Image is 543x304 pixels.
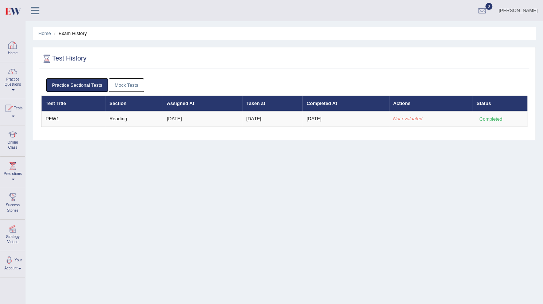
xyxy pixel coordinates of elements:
[242,111,302,126] td: [DATE]
[163,111,242,126] td: [DATE]
[52,30,87,37] li: Exam History
[389,96,473,111] th: Actions
[46,78,108,92] a: Practice Sectional Tests
[163,96,242,111] th: Assigned At
[109,78,144,92] a: Mock Tests
[38,31,51,36] a: Home
[302,111,389,126] td: [DATE]
[0,188,25,217] a: Success Stories
[393,116,422,121] em: Not evaluated
[473,96,527,111] th: Status
[0,125,25,154] a: Online Class
[485,3,493,10] span: 0
[41,53,86,64] h2: Test History
[0,251,25,275] a: Your Account
[302,96,389,111] th: Completed At
[0,99,25,123] a: Tests
[0,62,25,97] a: Practice Questions
[0,157,25,186] a: Predictions
[477,115,505,123] div: Completed
[105,96,163,111] th: Section
[105,111,163,126] td: Reading
[0,220,25,249] a: Strategy Videos
[42,111,105,126] td: PEW1
[42,96,105,111] th: Test Title
[242,96,302,111] th: Taken at
[0,36,25,60] a: Home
